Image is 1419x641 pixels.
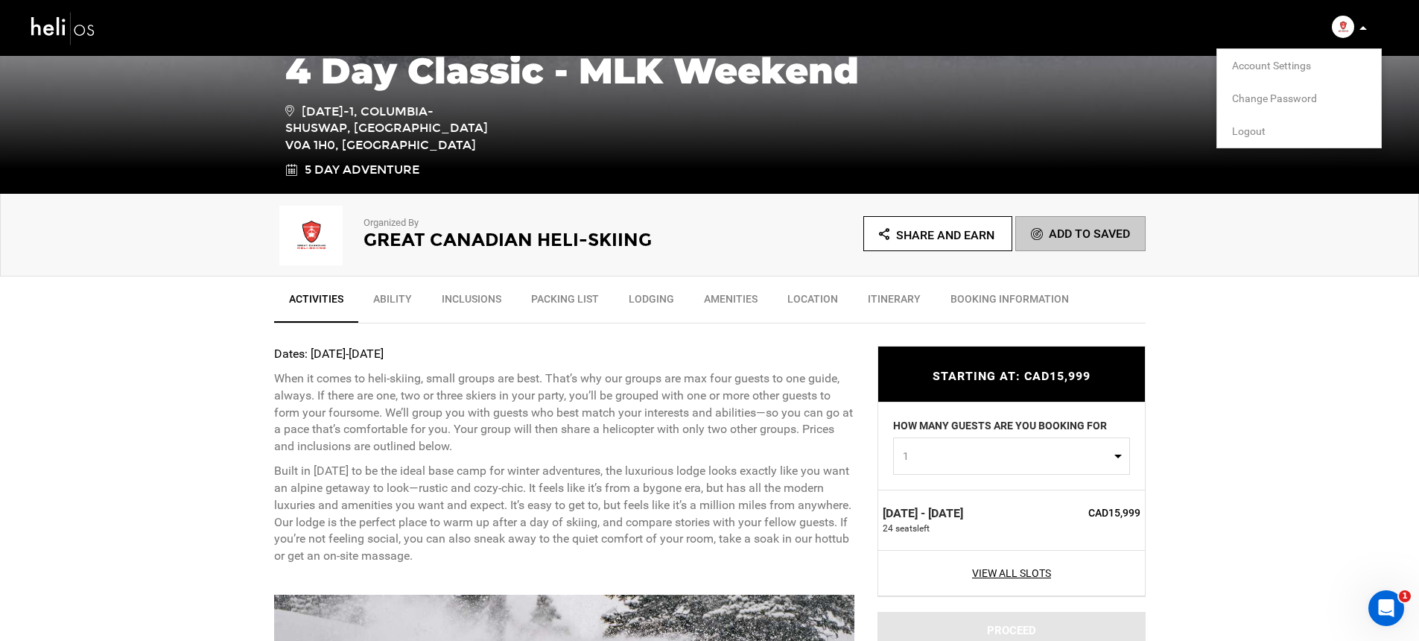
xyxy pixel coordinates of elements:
a: BOOKING INFORMATION [936,284,1084,321]
span: seat left [895,522,930,535]
h2: Great Canadian Heli-Skiing [364,230,669,250]
span: Change Password [1232,92,1317,104]
p: Organized By [364,216,669,230]
p: When it comes to heli-skiing, small groups are best. That’s why our groups are max four guests to... [274,370,855,455]
h1: 4 Day Classic - MLK Weekend [285,51,1134,91]
button: 1 [893,438,1130,475]
span: 1 [1399,590,1411,602]
a: Packing List [516,284,614,321]
span: [DATE]-1, Columbia-Shuswap, [GEOGRAPHIC_DATA] V0A 1H0, [GEOGRAPHIC_DATA] [285,102,498,155]
p: Built in [DATE] to be the ideal base camp for winter adventures, the luxurious lodge looks exactl... [274,463,855,565]
span: 5 Day Adventure [305,162,419,179]
a: View All Slots [883,566,1141,581]
span: Logout [1232,125,1266,137]
img: img_9251f6c852f2d69a6fdc2f2f53e7d310.png [1332,16,1354,38]
img: heli-logo [30,8,97,48]
a: Itinerary [853,284,936,321]
a: Activities [274,284,358,323]
span: CAD15,999 [1033,505,1141,520]
iframe: Intercom live chat [1368,590,1404,626]
a: Lodging [614,284,689,321]
span: STARTING AT: CAD15,999 [933,369,1091,383]
label: [DATE] - [DATE] [883,505,963,522]
a: Ability [358,284,427,321]
strong: Dates: [DATE]-[DATE] [274,347,384,361]
span: Share and Earn [896,228,994,242]
a: Amenities [689,284,772,321]
a: Location [772,284,853,321]
span: 24 [883,522,893,535]
span: 1 [903,449,1111,464]
span: Account Settings [1232,60,1311,72]
a: Inclusions [427,284,516,321]
span: s [912,522,917,535]
img: img_9251f6c852f2d69a6fdc2f2f53e7d310.png [274,206,349,265]
label: HOW MANY GUESTS ARE YOU BOOKING FOR [893,418,1107,438]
